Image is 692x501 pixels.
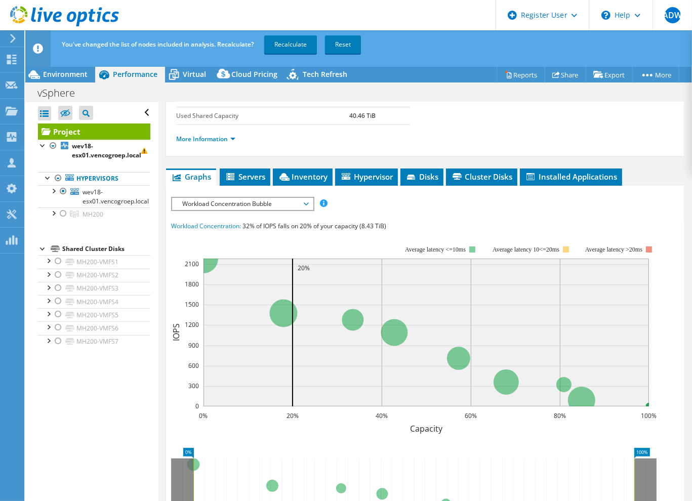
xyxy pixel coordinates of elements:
[171,222,241,230] span: Workload Concentration:
[185,280,199,288] text: 1800
[585,246,642,253] text: Average latency >20ms
[340,172,393,182] span: Hypervisor
[185,260,199,268] text: 2100
[195,402,199,410] text: 0
[62,243,150,255] div: Shared Cluster Disks
[38,335,150,348] a: MH200-VMFS7
[632,67,679,82] a: More
[38,308,150,321] a: MH200-VMFS5
[38,321,150,335] a: MH200-VMFS6
[38,255,150,268] a: MH200-VMFS1
[83,188,149,205] span: wev18-esx01.vencogroep.local
[38,140,150,162] a: wev18-esx01.vencogroep.local
[287,411,299,420] text: 20%
[171,323,182,341] text: IOPS
[38,282,150,295] a: MH200-VMFS3
[325,35,361,54] a: Reset
[62,40,254,49] span: You've changed the list of nodes included in analysis. Recalculate?
[303,69,347,79] span: Tech Refresh
[38,269,150,282] a: MH200-VMFS2
[171,172,211,182] span: Graphs
[493,246,559,253] tspan: Average latency 10<=20ms
[278,172,328,182] span: Inventory
[38,123,150,140] a: Project
[33,88,91,99] h1: vSphere
[185,320,199,329] text: 1200
[665,7,681,23] span: ADW
[176,135,235,143] a: More Information
[38,172,150,185] a: Hypervisors
[451,172,512,182] span: Cluster Disks
[497,67,545,82] a: Reports
[349,111,376,120] b: 40.46 TiB
[38,185,150,207] a: wev18-esx01.vencogroep.local
[83,210,103,219] span: MH200
[188,341,199,350] text: 900
[43,69,88,79] span: Environment
[177,198,307,210] span: Workload Concentration Bubble
[601,11,610,20] svg: \n
[231,69,277,79] span: Cloud Pricing
[545,67,586,82] a: Share
[410,423,443,434] text: Capacity
[376,411,388,420] text: 40%
[38,207,150,221] a: MH200
[183,69,206,79] span: Virtual
[72,142,141,159] b: wev18-esx01.vencogroep.local
[185,300,199,309] text: 1500
[465,411,477,420] text: 60%
[586,67,633,82] a: Export
[405,172,438,182] span: Disks
[113,69,157,79] span: Performance
[554,411,566,420] text: 80%
[188,382,199,390] text: 300
[525,172,617,182] span: Installed Applications
[242,222,386,230] span: 32% of IOPS falls on 20% of your capacity (8.43 TiB)
[38,295,150,308] a: MH200-VMFS4
[225,172,265,182] span: Servers
[641,411,657,420] text: 100%
[188,361,199,370] text: 600
[298,264,310,272] text: 20%
[176,111,349,121] label: Used Shared Capacity
[405,246,466,253] tspan: Average latency <=10ms
[199,411,208,420] text: 0%
[264,35,317,54] a: Recalculate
